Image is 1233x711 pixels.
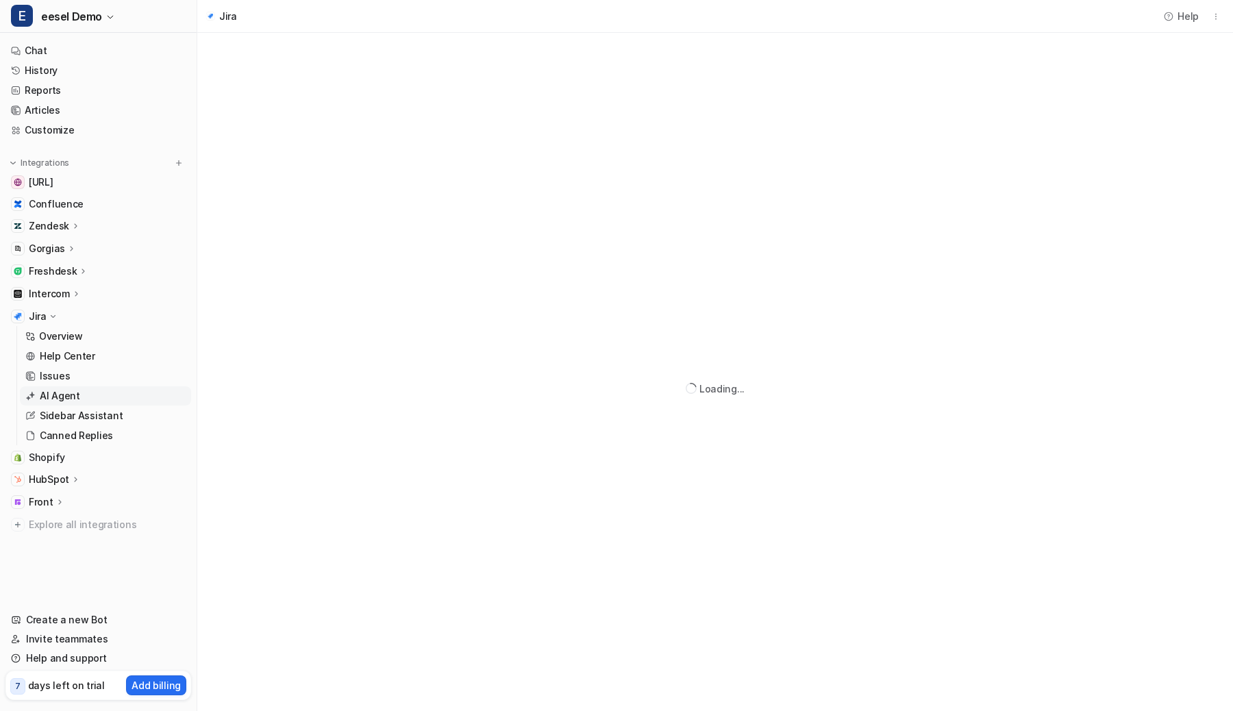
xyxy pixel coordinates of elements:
a: Articles [5,101,191,120]
p: Jira [29,310,47,323]
a: Explore all integrations [5,515,191,534]
img: explore all integrations [11,518,25,532]
p: Front [29,495,53,509]
p: Intercom [29,287,70,301]
img: Confluence [14,200,22,208]
a: Customize [5,121,191,140]
span: Confluence [29,197,84,211]
p: Integrations [21,158,69,169]
img: menu_add.svg [174,158,184,168]
p: days left on trial [28,678,105,693]
a: History [5,61,191,80]
img: expand menu [8,158,18,168]
p: Gorgias [29,242,65,255]
p: HubSpot [29,473,69,486]
span: eesel Demo [41,7,102,26]
img: Front [14,498,22,506]
img: jira [206,12,215,21]
a: Invite teammates [5,629,191,649]
img: Shopify [14,453,22,462]
a: Overview [20,327,191,346]
p: Help Center [40,349,95,363]
img: Zendesk [14,222,22,230]
a: Help Center [20,347,191,366]
p: Canned Replies [40,429,113,442]
span: Shopify [29,451,65,464]
span: E [11,5,33,27]
a: docs.eesel.ai[URL] [5,173,191,192]
a: Chat [5,41,191,60]
a: ShopifyShopify [5,448,191,467]
img: Freshdesk [14,267,22,275]
p: 7 [15,680,21,693]
div: Loading... [699,382,745,396]
a: Canned Replies [20,426,191,445]
button: Integrations [5,156,73,170]
p: Add billing [132,678,181,693]
button: Add billing [126,675,186,695]
img: Jira [14,312,22,321]
p: Overview [39,329,83,343]
span: [URL] [29,175,53,189]
p: Issues [40,369,70,383]
img: HubSpot [14,475,22,484]
span: Explore all integrations [29,514,186,536]
p: Freshdesk [29,264,77,278]
div: Jira [219,9,237,23]
img: Intercom [14,290,22,298]
a: ConfluenceConfluence [5,195,191,214]
img: Gorgias [14,245,22,253]
a: Help and support [5,649,191,668]
p: Zendesk [29,219,69,233]
a: Create a new Bot [5,610,191,629]
a: Issues [20,366,191,386]
img: docs.eesel.ai [14,178,22,186]
a: Sidebar Assistant [20,406,191,425]
p: AI Agent [40,389,80,403]
button: Help [1160,6,1204,26]
a: Reports [5,81,191,100]
a: AI Agent [20,386,191,406]
p: Sidebar Assistant [40,409,123,423]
